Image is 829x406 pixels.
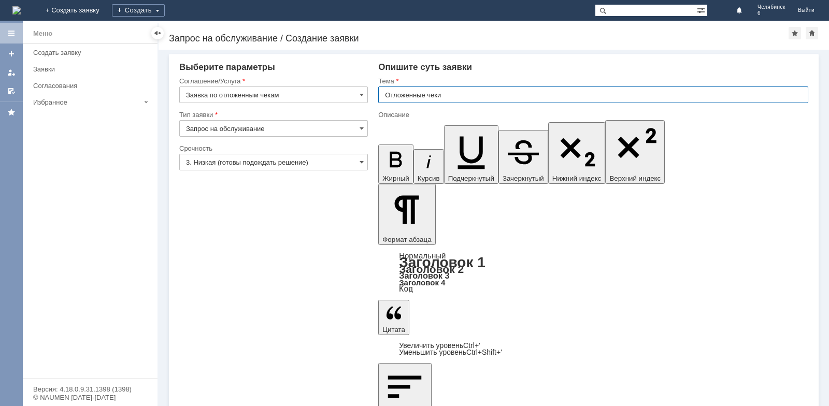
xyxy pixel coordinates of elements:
[757,4,785,10] span: Челябинск
[399,271,449,280] a: Заголовок 3
[463,341,480,350] span: Ctrl+'
[33,65,151,73] div: Заявки
[151,27,164,39] div: Скрыть меню
[33,394,147,401] div: © NAUMEN [DATE]-[DATE]
[3,46,20,62] a: Создать заявку
[609,175,661,182] span: Верхний индекс
[378,252,808,293] div: Формат абзаца
[33,386,147,393] div: Версия: 4.18.0.9.31.1398 (1398)
[605,120,665,184] button: Верхний индекс
[399,284,413,294] a: Код
[399,348,502,356] a: Decrease
[448,175,494,182] span: Подчеркнутый
[399,278,445,287] a: Заголовок 4
[382,175,409,182] span: Жирный
[33,49,151,56] div: Создать заявку
[548,122,606,184] button: Нижний индекс
[466,348,502,356] span: Ctrl+Shift+'
[413,149,444,184] button: Курсив
[12,6,21,15] a: Перейти на домашнюю страницу
[399,263,464,275] a: Заголовок 2
[399,251,446,260] a: Нормальный
[169,33,789,44] div: Запрос на обслуживание / Создание заявки
[378,342,808,356] div: Цитата
[179,62,275,72] span: Выберите параметры
[3,83,20,99] a: Мои согласования
[806,27,818,39] div: Сделать домашней страницей
[378,78,806,84] div: Тема
[33,82,151,90] div: Согласования
[399,341,480,350] a: Increase
[12,6,21,15] img: logo
[757,10,785,17] span: 6
[29,78,155,94] a: Согласования
[552,175,602,182] span: Нижний индекс
[378,300,409,335] button: Цитата
[179,111,366,118] div: Тип заявки
[444,125,498,184] button: Подчеркнутый
[378,62,472,72] span: Опишите суть заявки
[378,184,435,245] button: Формат абзаца
[33,98,140,106] div: Избранное
[382,326,405,334] span: Цитата
[418,175,440,182] span: Курсив
[789,27,801,39] div: Добавить в избранное
[3,64,20,81] a: Мои заявки
[179,78,366,84] div: Соглашение/Услуга
[378,144,413,184] button: Жирный
[29,61,155,77] a: Заявки
[697,5,707,15] span: Расширенный поиск
[503,175,544,182] span: Зачеркнутый
[29,45,155,61] a: Создать заявку
[112,4,165,17] div: Создать
[498,130,548,184] button: Зачеркнутый
[179,145,366,152] div: Срочность
[399,254,485,270] a: Заголовок 1
[382,236,431,243] span: Формат абзаца
[33,27,52,40] div: Меню
[378,111,806,118] div: Описание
